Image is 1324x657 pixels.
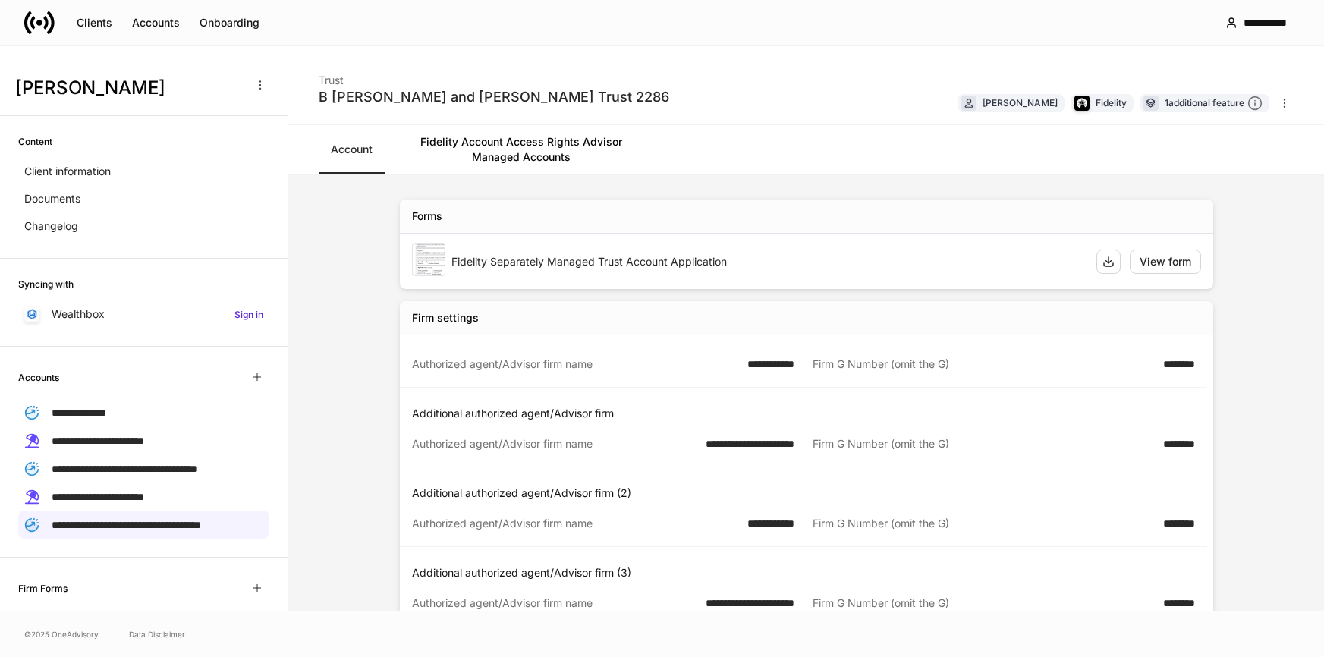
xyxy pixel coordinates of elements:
[52,306,105,322] p: Wealthbox
[24,164,111,179] p: Client information
[385,125,658,174] a: Fidelity Account Access Rights Advisor Managed Accounts
[412,436,697,451] div: Authorized agent/Advisor firm name
[18,185,269,212] a: Documents
[77,15,112,30] div: Clients
[813,436,1154,451] div: Firm G Number (omit the G)
[1140,254,1191,269] div: View form
[319,88,669,106] div: B [PERSON_NAME] and [PERSON_NAME] Trust 2286
[200,15,259,30] div: Onboarding
[24,218,78,234] p: Changelog
[18,134,52,149] h6: Content
[122,11,190,35] button: Accounts
[412,565,1207,580] p: Additional authorized agent/Advisor firm (3)
[1165,96,1263,112] div: 1 additional feature
[18,581,68,596] h6: Firm Forms
[18,370,59,385] h6: Accounts
[412,209,442,224] div: Forms
[67,11,122,35] button: Clients
[983,96,1058,110] div: [PERSON_NAME]
[319,64,669,88] div: Trust
[412,310,479,325] div: Firm settings
[24,628,99,640] span: © 2025 OneAdvisory
[234,307,263,322] h6: Sign in
[18,277,74,291] h6: Syncing with
[412,406,1207,421] p: Additional authorized agent/Advisor firm
[18,300,269,328] a: WealthboxSign in
[18,158,269,185] a: Client information
[190,11,269,35] button: Onboarding
[813,596,1154,611] div: Firm G Number (omit the G)
[412,516,738,531] div: Authorized agent/Advisor firm name
[132,15,180,30] div: Accounts
[24,191,80,206] p: Documents
[1130,250,1201,274] button: View form
[412,486,1207,501] p: Additional authorized agent/Advisor firm (2)
[451,254,1084,269] div: Fidelity Separately Managed Trust Account Application
[15,76,242,100] h3: [PERSON_NAME]
[129,628,185,640] a: Data Disclaimer
[813,516,1154,531] div: Firm G Number (omit the G)
[319,125,385,174] a: Account
[18,212,269,240] a: Changelog
[412,596,697,611] div: Authorized agent/Advisor firm name
[1096,96,1127,110] div: Fidelity
[813,357,1154,372] div: Firm G Number (omit the G)
[412,357,738,372] div: Authorized agent/Advisor firm name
